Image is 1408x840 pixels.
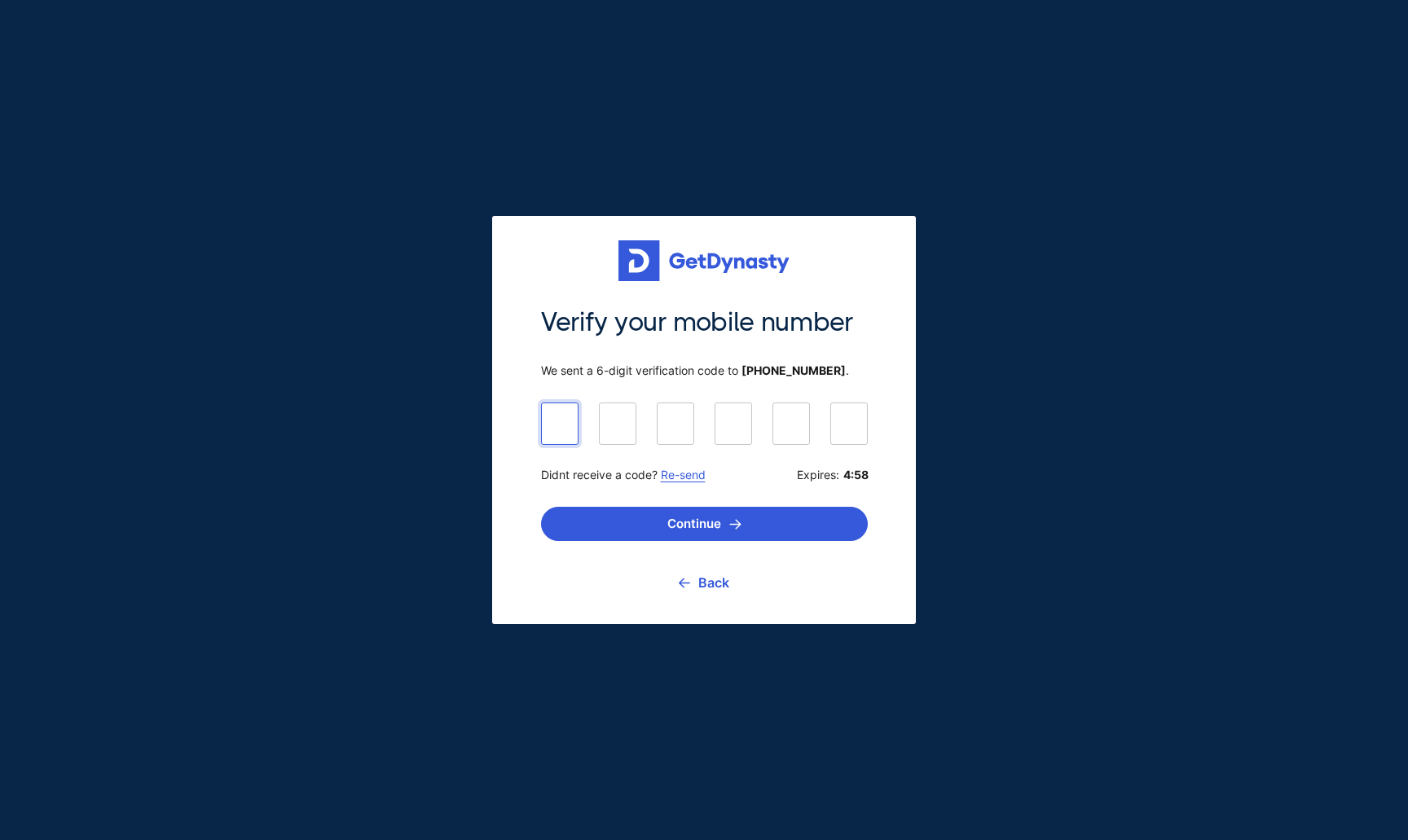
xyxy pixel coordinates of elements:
[541,306,868,340] span: Verify your mobile number
[541,363,868,378] span: We sent a 6-digit verification code to .
[679,562,729,603] a: Back
[618,240,790,281] img: Get started for free with Dynasty Trust Company
[843,468,868,482] b: 4:58
[541,468,706,482] span: Didnt receive a code?
[661,468,706,482] a: Re-send
[679,578,690,588] img: go back icon
[541,507,868,541] button: Continue
[741,363,846,377] b: [PHONE_NUMBER]
[797,468,868,482] span: Expires:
